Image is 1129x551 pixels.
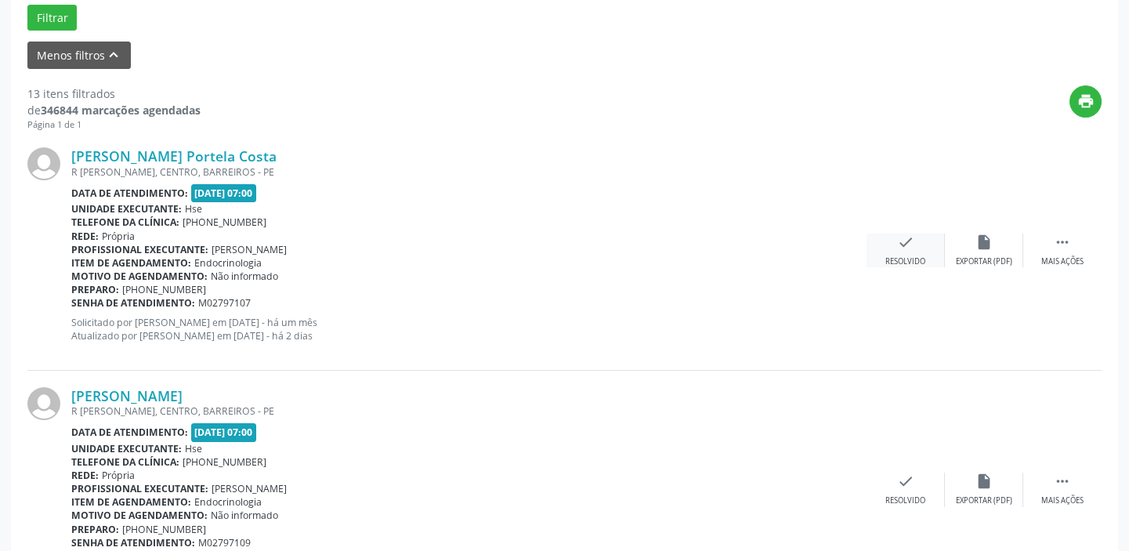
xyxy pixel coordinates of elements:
[71,536,195,549] b: Senha de atendimento:
[105,46,122,63] i: keyboard_arrow_up
[185,442,202,455] span: Hse
[194,256,262,270] span: Endocrinologia
[71,230,99,243] b: Rede:
[71,495,191,509] b: Item de agendamento:
[191,423,257,441] span: [DATE] 07:00
[71,243,208,256] b: Profissional executante:
[956,495,1012,506] div: Exportar (PDF)
[185,202,202,216] span: Hse
[27,42,131,69] button: Menos filtroskeyboard_arrow_up
[122,523,206,536] span: [PHONE_NUMBER]
[1054,234,1071,251] i: 
[212,243,287,256] span: [PERSON_NAME]
[122,283,206,296] span: [PHONE_NUMBER]
[71,216,179,229] b: Telefone da clínica:
[71,296,195,310] b: Senha de atendimento:
[198,536,251,549] span: M02797109
[71,387,183,404] a: [PERSON_NAME]
[71,404,867,418] div: R [PERSON_NAME], CENTRO, BARREIROS - PE
[71,165,867,179] div: R [PERSON_NAME], CENTRO, BARREIROS - PE
[71,469,99,482] b: Rede:
[102,230,135,243] span: Própria
[27,387,60,420] img: img
[41,103,201,118] strong: 346844 marcações agendadas
[71,187,188,200] b: Data de atendimento:
[956,256,1012,267] div: Exportar (PDF)
[975,234,993,251] i: insert_drive_file
[71,316,867,343] p: Solicitado por [PERSON_NAME] em [DATE] - há um mês Atualizado por [PERSON_NAME] em [DATE] - há 2 ...
[211,270,278,283] span: Não informado
[897,234,914,251] i: check
[212,482,287,495] span: [PERSON_NAME]
[27,85,201,102] div: 13 itens filtrados
[71,256,191,270] b: Item de agendamento:
[71,455,179,469] b: Telefone da clínica:
[1069,85,1102,118] button: print
[1041,495,1084,506] div: Mais ações
[198,296,251,310] span: M02797107
[183,455,266,469] span: [PHONE_NUMBER]
[1041,256,1084,267] div: Mais ações
[71,482,208,495] b: Profissional executante:
[71,147,277,165] a: [PERSON_NAME] Portela Costa
[71,509,208,522] b: Motivo de agendamento:
[885,495,925,506] div: Resolvido
[1077,92,1095,110] i: print
[191,184,257,202] span: [DATE] 07:00
[975,473,993,490] i: insert_drive_file
[1054,473,1071,490] i: 
[71,442,182,455] b: Unidade executante:
[27,147,60,180] img: img
[71,270,208,283] b: Motivo de agendamento:
[102,469,135,482] span: Própria
[27,102,201,118] div: de
[183,216,266,229] span: [PHONE_NUMBER]
[897,473,914,490] i: check
[71,202,182,216] b: Unidade executante:
[27,118,201,132] div: Página 1 de 1
[71,283,119,296] b: Preparo:
[71,523,119,536] b: Preparo:
[27,5,77,31] button: Filtrar
[71,426,188,439] b: Data de atendimento:
[885,256,925,267] div: Resolvido
[194,495,262,509] span: Endocrinologia
[211,509,278,522] span: Não informado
